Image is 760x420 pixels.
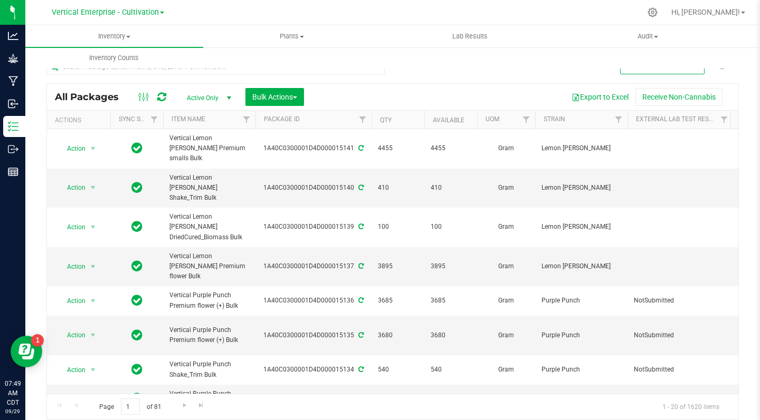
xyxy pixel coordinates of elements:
span: NotSubmitted [634,296,727,306]
span: In Sync [131,259,142,274]
span: Vertical Lemon [PERSON_NAME] Premium smalls Bulk [169,133,249,164]
span: 4455 [431,143,471,153]
span: Action [58,220,86,235]
span: Lemon [PERSON_NAME] [541,261,621,271]
span: select [87,220,100,235]
div: 1A40C0300001D4D000015134 [254,365,373,375]
span: Vertical Lemon [PERSON_NAME] Premium flower Bulk [169,251,249,282]
span: Gram [483,222,529,232]
input: 1 [121,398,140,415]
p: 09/29 [5,407,21,415]
span: Hi, [PERSON_NAME]! [671,8,740,16]
div: Actions [55,116,106,124]
span: 3895 [431,261,471,271]
a: Sync Status [119,115,159,123]
span: 540 [431,365,471,375]
span: Purple Punch [541,365,621,375]
span: Vertical Purple Punch Premium flower (+) Bulk [169,325,249,345]
span: Action [58,180,86,195]
span: In Sync [131,180,142,195]
inline-svg: Analytics [8,31,18,41]
span: Vertical Purple Punch DriedCured_Biomass Bulk [169,389,249,409]
span: Sync from Compliance System [357,262,364,270]
span: select [87,363,100,377]
inline-svg: Inbound [8,99,18,109]
span: Gram [483,365,529,375]
span: select [87,141,100,156]
span: 540 [378,365,418,375]
span: Sync from Compliance System [357,366,364,373]
div: 1A40C0300001D4D000015136 [254,296,373,306]
a: Filter [238,111,255,129]
span: Gram [483,143,529,153]
a: Package ID [264,115,300,123]
span: Sync from Compliance System [357,331,364,339]
button: Bulk Actions [245,88,304,106]
a: Filter [610,111,628,129]
a: Qty [380,116,392,124]
span: Bulk Actions [252,93,297,101]
span: NotSubmitted [634,330,727,340]
span: Purple Punch [541,330,621,340]
span: In Sync [131,362,142,377]
span: Action [58,328,86,343]
a: Go to the next page [177,398,192,413]
span: select [87,259,100,274]
span: Vertical Purple Punch Shake_Trim Bulk [169,359,249,379]
span: Inventory [25,32,203,41]
span: Action [58,259,86,274]
a: Filter [518,111,535,129]
inline-svg: Inventory [8,121,18,132]
div: 1A40C0300001D4D000015139 [254,222,373,232]
span: Action [58,294,86,308]
span: All Packages [55,91,129,103]
div: 1A40C0300001D4D000015135 [254,330,373,340]
iframe: Resource center unread badge [31,334,44,347]
span: NotSubmitted [634,365,727,375]
span: In Sync [131,219,142,234]
span: 3895 [378,261,418,271]
inline-svg: Outbound [8,144,18,154]
span: Gram [483,296,529,306]
span: Action [58,363,86,377]
span: 100 [378,222,418,232]
span: select [87,180,100,195]
span: 3685 [378,296,418,306]
span: 410 [431,183,471,193]
span: Sync from Compliance System [357,144,364,152]
span: Gram [483,330,529,340]
a: Inventory Counts [25,47,203,69]
a: Filter [354,111,372,129]
a: Available [433,116,464,124]
span: 3680 [431,330,471,340]
span: select [87,392,100,406]
span: In Sync [131,141,142,155]
span: 3685 [431,296,471,306]
span: In Sync [131,391,142,406]
span: Lemon [PERSON_NAME] [541,143,621,153]
span: In Sync [131,328,142,343]
a: Strain [544,115,565,123]
button: Receive Non-Cannabis [635,88,723,106]
span: 410 [378,183,418,193]
span: Lemon [PERSON_NAME] [541,183,621,193]
button: Export to Excel [565,88,635,106]
a: Audit [559,25,737,47]
span: 4455 [378,143,418,153]
span: Purple Punch [541,296,621,306]
span: Inventory Counts [75,53,153,63]
div: 1A40C0300001D4D000015137 [254,261,373,271]
span: Gram [483,261,529,271]
span: Plants [204,32,381,41]
inline-svg: Reports [8,167,18,177]
span: Vertical Purple Punch Premium flower (+) Bulk [169,290,249,310]
span: 100 [431,222,471,232]
span: select [87,294,100,308]
a: Lab Results [381,25,559,47]
span: In Sync [131,293,142,308]
inline-svg: Manufacturing [8,76,18,86]
a: Go to the last page [194,398,209,413]
iframe: Resource center [11,336,42,367]
a: UOM [486,115,499,123]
